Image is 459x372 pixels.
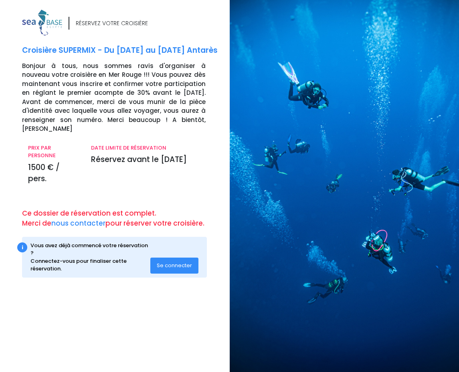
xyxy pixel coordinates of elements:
p: PRIX PAR PERSONNE [28,144,79,160]
p: Croisière SUPERMIX - Du [DATE] au [DATE] Antarès [22,45,224,56]
div: Vous avez déjà commencé votre réservation ? Connectez-vous pour finaliser cette réservation. [30,242,151,273]
p: DATE LIMITE DE RÉSERVATION [91,144,205,152]
a: Se connecter [150,262,198,268]
p: Bonjour à tous, nous sommes ravis d'organiser à nouveau votre croisière en Mer Rouge !!! Vous pou... [22,62,224,134]
img: logo_color1.png [22,10,62,36]
button: Se connecter [150,258,198,274]
p: 1500 € / pers. [28,162,79,185]
a: nous contacter [51,218,105,228]
p: Ce dossier de réservation est complet. Merci de pour réserver votre croisière. [22,208,224,229]
p: Réservez avant le [DATE] [91,154,205,166]
span: Se connecter [157,262,192,269]
div: RÉSERVEZ VOTRE CROISIÈRE [76,19,148,28]
div: i [17,242,27,252]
